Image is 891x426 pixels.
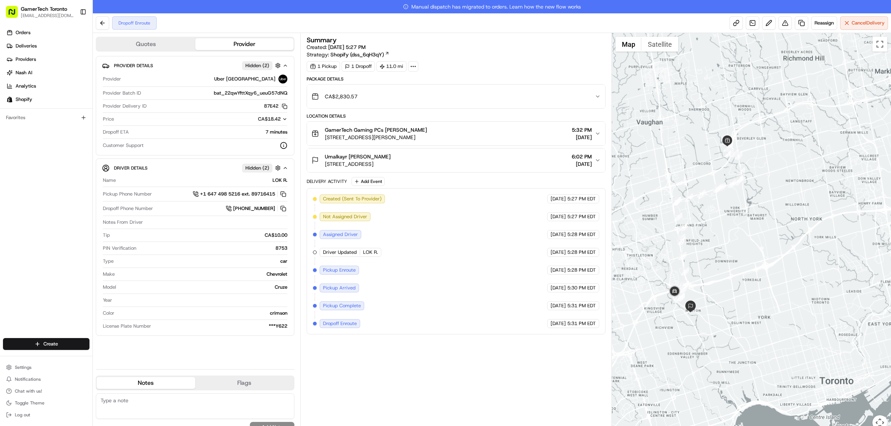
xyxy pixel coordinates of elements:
div: Delivery Activity [307,178,347,184]
span: • [62,135,64,141]
a: Orders [3,27,92,39]
span: [DATE] [551,213,566,220]
button: Quotes [97,38,195,50]
span: [DATE] [551,302,566,309]
span: Pickup Phone Number [103,191,152,197]
div: 5 [731,149,739,157]
span: Shopify [16,96,32,103]
span: [STREET_ADDRESS] [325,160,391,168]
span: PIN Verification [103,245,136,252]
span: Settings [15,364,32,370]
span: Name [103,177,116,184]
span: Dropoff Phone Number [103,205,153,212]
div: 20 [674,213,682,221]
span: Nash AI [16,69,32,76]
span: CA$2,830.57 [325,93,358,100]
div: 14 [697,190,705,198]
div: crimson [117,310,287,317]
button: Flags [195,377,294,389]
span: Manual dispatch has migrated to orders. Learn how the new flow works [403,3,581,10]
span: Log out [15,412,30,418]
div: 📗 [7,167,13,173]
div: CA$10.00 [113,232,287,239]
div: 4 [726,148,734,156]
a: [PHONE_NUMBER] [226,204,287,213]
button: Provider DetailsHidden (2) [102,59,288,72]
img: 1736555255976-a54dd68f-1ca7-489b-9aae-adbdc363a1c4 [15,115,21,121]
div: 8 [737,174,745,182]
div: Favorites [3,112,89,124]
span: GamerTech Gaming PCs [PERSON_NAME] [325,126,427,134]
span: License Plate Number [103,323,151,330]
span: • [62,115,64,121]
button: GamerTech Toronto [21,5,67,13]
div: 19 [672,197,681,206]
span: [EMAIL_ADDRESS][DOMAIN_NAME] [21,13,74,19]
span: Cancel Delivery [852,20,885,26]
button: Chat with us! [3,386,89,396]
span: LOK R. [363,249,378,256]
span: Pickup Enroute [323,267,356,273]
div: Start new chat [33,71,122,78]
img: Nash [7,7,22,22]
span: Shopify (dss_6qH3qY) [330,51,384,58]
button: See all [115,95,135,104]
span: 5:30 PM EDT [567,285,596,291]
span: Price [103,116,114,122]
span: Tip [103,232,110,239]
span: Dropoff ETA [103,129,129,135]
span: [DATE] 5:27 PM [328,44,366,50]
span: [DATE] [66,115,81,121]
a: Analytics [3,80,92,92]
img: 1736555255976-a54dd68f-1ca7-489b-9aae-adbdc363a1c4 [15,135,21,141]
span: 6:02 PM [572,153,592,160]
span: Hidden ( 2 ) [245,62,269,69]
span: Provider Batch ID [103,90,141,96]
div: 21 [680,223,688,231]
span: [DATE] [551,249,566,256]
button: Show satellite imagery [642,37,678,52]
span: Umalkayr [PERSON_NAME] [325,153,391,160]
div: 26 [681,281,689,289]
button: CA$2,830.57 [307,85,605,108]
img: 1736555255976-a54dd68f-1ca7-489b-9aae-adbdc363a1c4 [7,71,21,84]
span: [DATE] [572,134,592,141]
span: Notifications [15,376,41,382]
div: Package Details [307,76,606,82]
div: 24 [678,252,686,260]
button: Hidden (2) [242,163,283,173]
div: Cruze [119,284,287,291]
div: 23 [678,237,686,245]
span: Make [103,271,115,278]
div: 28 [677,293,685,301]
div: LOK R. [119,177,287,184]
span: Dropoff Enroute [323,320,357,327]
span: Customer Support [103,142,144,149]
span: 5:31 PM EDT [567,302,596,309]
div: 3 [724,144,732,152]
div: 8753 [139,245,287,252]
button: Umalkayr [PERSON_NAME][STREET_ADDRESS]6:02 PM[DATE] [307,148,605,172]
div: 6 [734,151,742,160]
img: Grace Nketiah [7,128,19,140]
button: Toggle Theme [3,398,89,408]
span: 5:32 PM [572,126,592,134]
span: Color [103,310,114,317]
a: Shopify (dss_6qH3qY) [330,51,389,58]
img: 8016278978528_b943e370aa5ada12b00a_72.png [16,71,29,84]
div: 11.0 mi [376,61,407,72]
span: Year [103,297,112,304]
span: Type [103,258,114,265]
span: +1 647 498 5216 ext. 89716415 [200,191,275,197]
div: 10 [728,180,736,188]
button: Reassign [811,16,837,30]
button: CancelDelivery [840,16,888,30]
div: 💻 [63,167,69,173]
div: 16 [673,197,681,205]
button: Settings [3,362,89,373]
span: [PERSON_NAME] [23,115,60,121]
img: Brigitte Vinadas [7,108,19,120]
span: 5:28 PM EDT [567,249,596,256]
button: +1 647 498 5216 ext. 89716415 [193,190,287,198]
span: Uber [GEOGRAPHIC_DATA] [214,76,275,82]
